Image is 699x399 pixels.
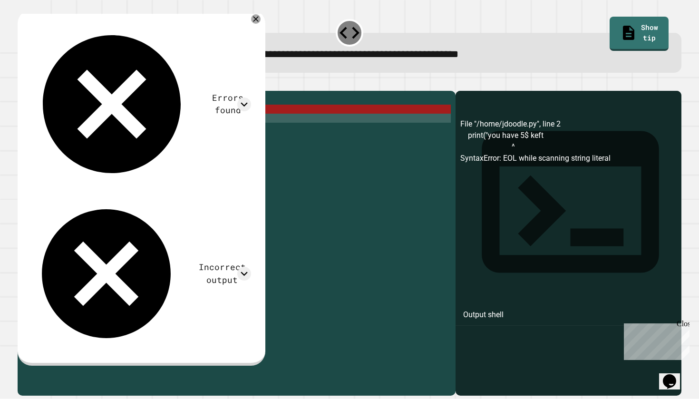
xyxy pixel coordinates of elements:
[204,92,252,117] div: Errors found
[610,17,668,51] a: Show tip
[193,261,251,286] div: Incorrect output
[659,361,689,389] iframe: chat widget
[620,320,689,360] iframe: chat widget
[460,118,677,395] div: File "/home/jdoodle.py", line 2 print("you have 5$ keft ^ SyntaxError: EOL while scanning string ...
[4,4,66,60] div: Chat with us now!Close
